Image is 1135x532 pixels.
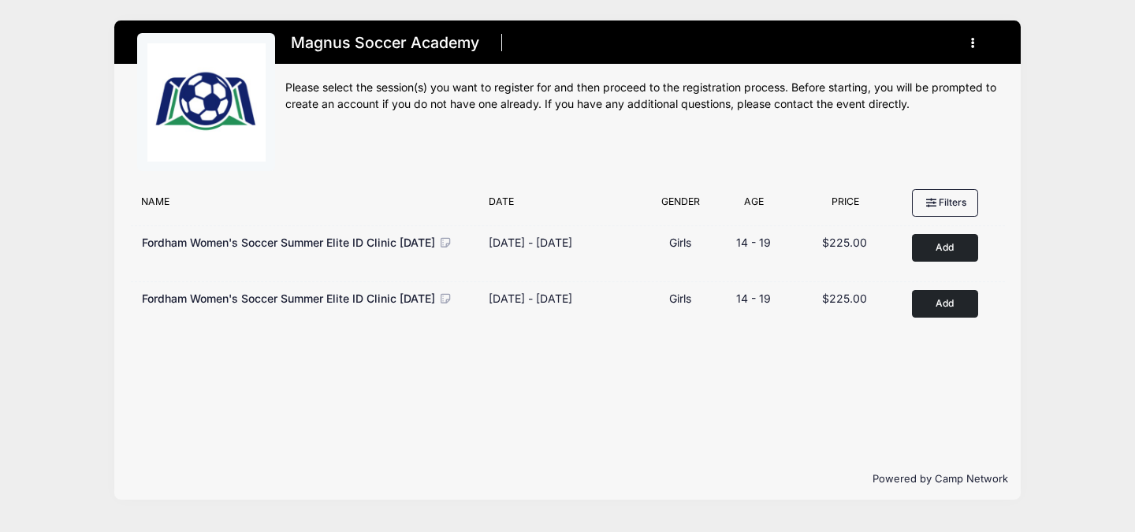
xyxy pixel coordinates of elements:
img: logo [147,43,266,162]
div: Name [134,195,481,217]
button: Filters [912,189,978,216]
span: Fordham Women's Soccer Summer Elite ID Clinic [DATE] [142,292,435,305]
div: Age [715,195,793,217]
p: Powered by Camp Network [127,471,1008,487]
div: Gender [646,195,715,217]
div: Date [481,195,646,217]
span: 14 - 19 [736,292,771,305]
h1: Magnus Soccer Academy [285,29,484,57]
div: Please select the session(s) you want to register for and then proceed to the registration proces... [285,80,998,113]
button: Add [912,290,978,318]
span: Girls [669,236,691,249]
div: [DATE] - [DATE] [489,234,572,251]
span: $225.00 [822,292,867,305]
span: $225.00 [822,236,867,249]
div: [DATE] - [DATE] [489,290,572,307]
span: 14 - 19 [736,236,771,249]
span: Girls [669,292,691,305]
span: Fordham Women's Soccer Summer Elite ID Clinic [DATE] [142,236,435,249]
div: Price [793,195,897,217]
button: Add [912,234,978,262]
